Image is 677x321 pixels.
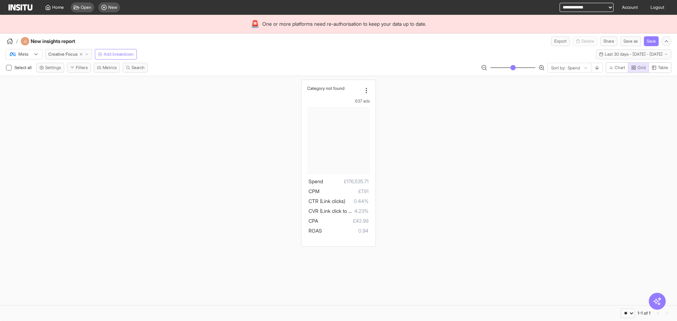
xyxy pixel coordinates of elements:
span: You cannot delete a preset report. [573,36,597,46]
img: Logo [8,4,32,11]
button: Settings [36,63,64,73]
span: Open [81,5,91,10]
button: Metrics [94,63,120,73]
button: Chart [606,62,628,73]
span: £176,535.71 [323,177,368,186]
button: Add breakdown [95,49,137,60]
span: CPM [309,188,319,194]
span: Chart [615,65,625,70]
div: 🚨 [251,19,260,29]
button: Share [600,36,617,46]
div: New insights report [21,37,94,45]
span: One or more platforms need re-authorisation to keep your data up to date. [262,20,426,27]
button: Search [123,63,148,73]
button: Delete [573,36,597,46]
button: Save [644,36,659,46]
button: Save as [620,36,641,46]
h2: Category not found [307,86,344,91]
span: Grid [638,65,646,70]
span: Last 30 days - [DATE] - [DATE] [605,51,663,57]
button: / [6,37,18,45]
span: 0.94 [322,227,368,235]
span: Search [132,65,145,70]
span: £42.99 [318,217,368,225]
span: 4.23% [354,207,368,215]
span: Table [658,65,668,70]
span: Select all [14,65,33,70]
div: 637 ads [307,98,370,104]
button: Grid [628,62,649,73]
span: Creative Focus [48,51,78,57]
span: Settings [45,65,61,70]
span: Add breakdown [104,51,134,57]
button: Creative Focus [45,49,92,60]
span: CPA [309,218,318,224]
span: £7.91 [319,187,368,196]
button: Filters [67,63,91,73]
span: ROAS [309,228,322,234]
div: Category not found [307,86,361,91]
span: Sort by: [551,65,566,71]
span: / [16,38,18,45]
span: Spend [309,178,323,184]
span: 0.44% [345,197,368,205]
span: New [108,5,117,10]
div: 1-1 of 1 [638,310,651,316]
span: CTR (Link clicks) [309,198,345,204]
button: Table [648,62,671,73]
button: Last 30 days - [DATE] - [DATE] [596,49,671,59]
h4: New insights report [31,38,94,45]
span: CVR (Link click to purchase) [309,208,370,214]
span: Home [52,5,64,10]
button: Export [551,36,570,46]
